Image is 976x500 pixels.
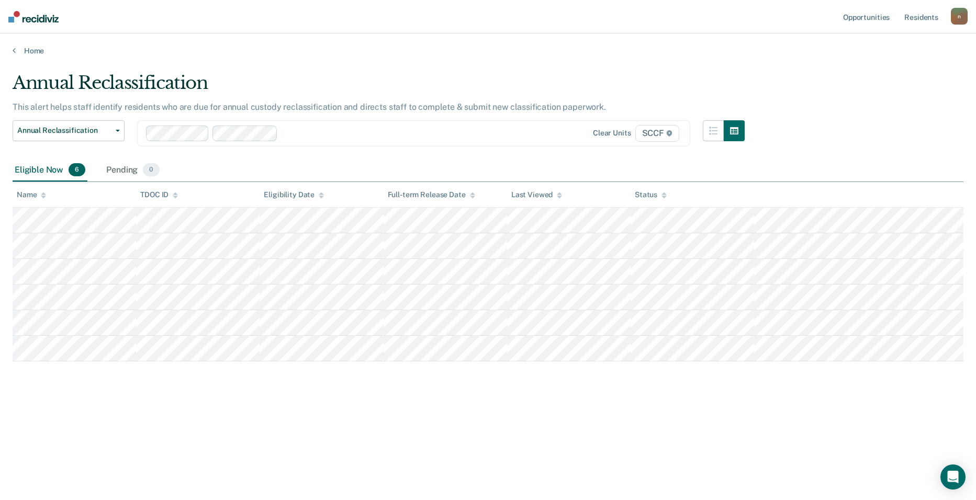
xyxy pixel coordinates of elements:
[13,159,87,182] div: Eligible Now6
[593,129,631,138] div: Clear units
[13,46,963,55] a: Home
[635,190,667,199] div: Status
[635,125,679,142] span: SCCF
[13,102,606,112] p: This alert helps staff identify residents who are due for annual custody reclassification and dir...
[17,190,46,199] div: Name
[388,190,475,199] div: Full-term Release Date
[951,8,968,25] button: n
[143,163,159,177] span: 0
[104,159,161,182] div: Pending0
[511,190,562,199] div: Last Viewed
[13,120,125,141] button: Annual Reclassification
[140,190,178,199] div: TDOC ID
[940,464,966,490] div: Open Intercom Messenger
[69,163,85,177] span: 6
[8,11,59,22] img: Recidiviz
[17,126,111,135] span: Annual Reclassification
[264,190,324,199] div: Eligibility Date
[13,72,745,102] div: Annual Reclassification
